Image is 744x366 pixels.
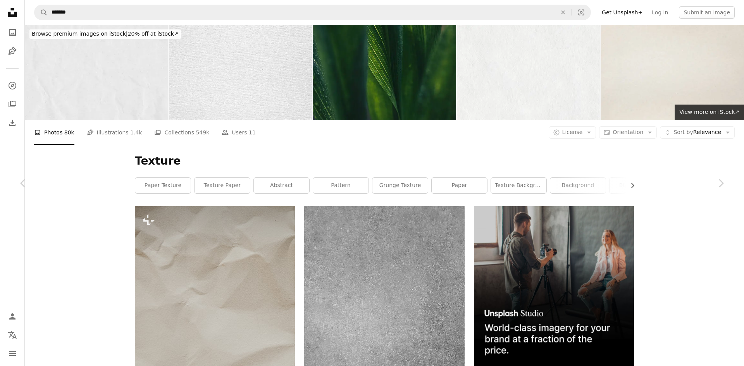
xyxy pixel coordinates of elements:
span: Sort by [673,129,693,135]
a: Illustrations [5,43,20,59]
button: License [549,126,596,139]
a: Next [697,146,744,220]
a: Get Unsplash+ [597,6,647,19]
a: grunge texture [372,178,428,193]
button: Search Unsplash [34,5,48,20]
button: Sort byRelevance [660,126,735,139]
span: View more on iStock ↗ [679,109,739,115]
img: Brown old paper texture with brown stains [601,25,744,120]
span: 1.4k [130,128,142,137]
a: pattern [313,178,369,193]
a: paper [432,178,487,193]
a: paper texture [135,178,191,193]
span: Relevance [673,129,721,136]
img: White Watercolor Paper Texture Close Up [169,25,312,120]
a: Browse premium images on iStock|20% off at iStock↗ [25,25,186,43]
button: Language [5,327,20,343]
a: abstract [254,178,309,193]
button: Clear [555,5,572,20]
a: Explore [5,78,20,93]
button: Menu [5,346,20,361]
button: Submit an image [679,6,735,19]
a: a cell phone laying on top of a piece of paper [135,323,295,330]
a: Collections 549k [154,120,209,145]
span: 549k [196,128,209,137]
a: background [550,178,606,193]
a: Log in / Sign up [5,309,20,324]
a: Collections [5,96,20,112]
button: Orientation [599,126,657,139]
button: Visual search [572,5,591,20]
span: Orientation [613,129,643,135]
button: scroll list to the right [625,178,634,193]
span: License [562,129,583,135]
img: White recycled craft paper texture as background [457,25,600,120]
span: 20% off at iStock ↗ [32,31,179,37]
a: Photos [5,25,20,40]
a: Users 11 [222,120,256,145]
img: Closeup of white crumpled paper for texture background [25,25,168,120]
a: black texture [610,178,665,193]
a: texture background [491,178,546,193]
a: a black and white photo of a concrete wall [304,309,464,316]
img: file-1715651741414-859baba4300dimage [474,206,634,366]
a: texture paper [195,178,250,193]
span: 11 [249,128,256,137]
img: Leaf surface with water drops, macro, shallow DOFLeaf surface with water drops, macro, shallow DOF [313,25,456,120]
a: Download History [5,115,20,131]
form: Find visuals sitewide [34,5,591,20]
h1: Texture [135,154,634,168]
a: Illustrations 1.4k [87,120,142,145]
a: Log in [647,6,673,19]
span: Browse premium images on iStock | [32,31,127,37]
a: View more on iStock↗ [675,105,744,120]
